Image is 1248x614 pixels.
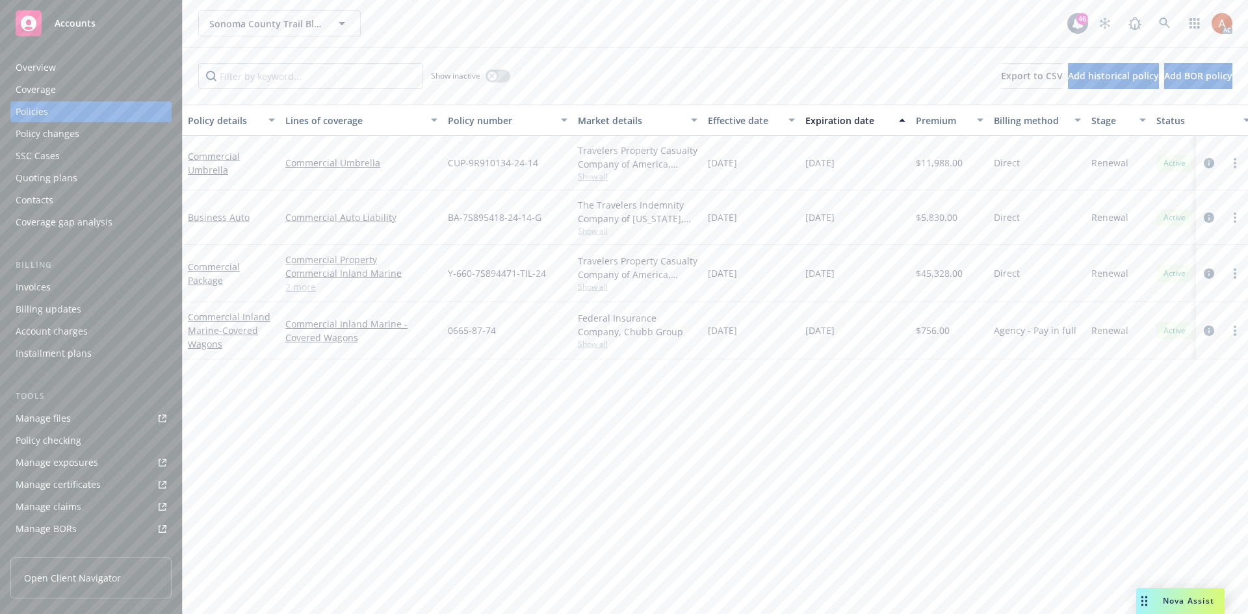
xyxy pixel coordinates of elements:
div: Manage claims [16,496,81,517]
a: Manage claims [10,496,172,517]
div: Account charges [16,321,88,342]
span: Renewal [1091,156,1128,170]
button: Billing method [989,105,1086,136]
a: Quoting plans [10,168,172,188]
div: Policy details [188,114,261,127]
a: Commercial Inland Marine [188,311,270,350]
div: Installment plans [16,343,92,364]
a: Business Auto [188,211,250,224]
div: Status [1156,114,1236,127]
a: Contacts [10,190,172,211]
input: Filter by keyword... [198,63,423,89]
a: Stop snowing [1092,10,1118,36]
span: Direct [994,266,1020,280]
span: - Covered Wagons [188,324,258,350]
a: Commercial Umbrella [285,156,437,170]
a: Switch app [1182,10,1208,36]
div: Manage certificates [16,474,101,495]
div: Coverage [16,79,56,100]
div: Effective date [708,114,781,127]
a: circleInformation [1201,210,1217,225]
button: Premium [911,105,989,136]
span: [DATE] [708,156,737,170]
div: Policy number [448,114,553,127]
div: Policy changes [16,123,79,144]
img: photo [1212,13,1232,34]
div: SSC Cases [16,146,60,166]
div: Contacts [16,190,53,211]
a: Commercial Inland Marine [285,266,437,280]
div: Tools [10,390,172,403]
span: Agency - Pay in full [994,324,1076,337]
div: 46 [1076,13,1088,25]
a: 2 more [285,280,437,294]
div: The Travelers Indemnity Company of [US_STATE], Travelers Insurance [578,198,697,225]
div: Billing updates [16,299,81,320]
a: Commercial Property [285,253,437,266]
a: Policies [10,101,172,122]
a: Policy checking [10,430,172,451]
span: Add historical policy [1068,70,1159,82]
a: circleInformation [1201,266,1217,281]
span: Active [1162,212,1188,224]
button: Stage [1086,105,1151,136]
a: Invoices [10,277,172,298]
a: Manage exposures [10,452,172,473]
div: Policies [16,101,48,122]
span: Direct [994,156,1020,170]
span: [DATE] [805,266,835,280]
button: Add BOR policy [1164,63,1232,89]
a: more [1227,323,1243,339]
button: Policy number [443,105,573,136]
a: Commercial Inland Marine - Covered Wagons [285,317,437,344]
span: [DATE] [805,156,835,170]
span: Active [1162,157,1188,169]
span: Active [1162,325,1188,337]
span: CUP-9R910134-24-14 [448,156,538,170]
a: Installment plans [10,343,172,364]
a: Manage certificates [10,474,172,495]
span: Active [1162,268,1188,279]
span: Renewal [1091,211,1128,224]
a: Overview [10,57,172,78]
div: Drag to move [1136,588,1152,614]
a: Commercial Umbrella [188,150,240,176]
span: Show all [578,171,697,182]
a: more [1227,266,1243,281]
a: more [1227,210,1243,225]
div: Federal Insurance Company, Chubb Group [578,311,697,339]
a: Manage BORs [10,518,172,539]
span: [DATE] [708,211,737,224]
span: Show inactive [431,70,480,81]
div: Quoting plans [16,168,77,188]
a: Policy changes [10,123,172,144]
span: Show all [578,281,697,292]
div: Manage files [16,408,71,429]
div: Market details [578,114,683,127]
span: Y-660-7S894471-TIL-24 [448,266,546,280]
a: more [1227,155,1243,171]
a: Coverage [10,79,172,100]
span: $11,988.00 [916,156,963,170]
a: Search [1152,10,1178,36]
a: Manage files [10,408,172,429]
div: Policy checking [16,430,81,451]
span: Add BOR policy [1164,70,1232,82]
button: Expiration date [800,105,911,136]
a: Accounts [10,5,172,42]
span: Sonoma County Trail Blazers [209,17,322,31]
span: [DATE] [805,324,835,337]
div: Coverage gap analysis [16,212,112,233]
span: Show all [578,339,697,350]
span: Direct [994,211,1020,224]
span: Open Client Navigator [24,571,121,585]
span: Show all [578,225,697,237]
span: $5,830.00 [916,211,957,224]
a: Summary of insurance [10,541,172,561]
button: Sonoma County Trail Blazers [198,10,361,36]
a: circleInformation [1201,323,1217,339]
button: Market details [573,105,703,136]
a: Report a Bug [1122,10,1148,36]
button: Policy details [183,105,280,136]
